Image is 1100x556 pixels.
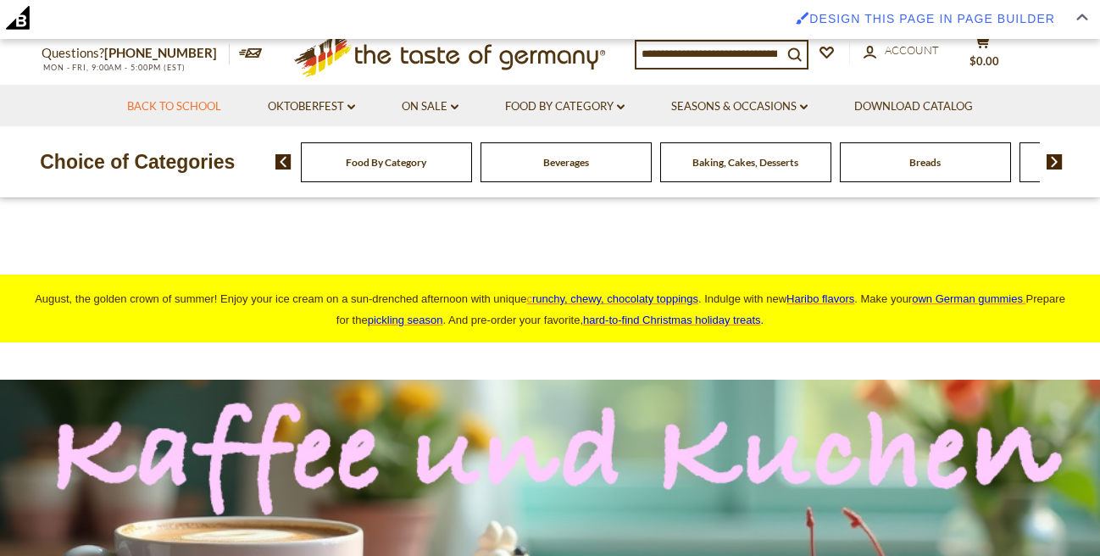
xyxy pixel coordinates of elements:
button: $0.00 [957,33,1008,75]
a: Breads [909,156,941,169]
img: Enabled brush for page builder edit. [796,11,809,25]
a: Download Catalog [854,97,973,116]
a: Haribo flavors [786,292,854,305]
span: August, the golden crown of summer! Enjoy your ice cream on a sun-drenched afternoon with unique ... [35,292,1065,326]
img: previous arrow [275,154,292,170]
a: Beverages [543,156,589,169]
a: Account [864,42,939,60]
a: Food By Category [346,156,426,169]
a: Oktoberfest [268,97,355,116]
span: Account [885,43,939,57]
span: own German gummies [912,292,1023,305]
a: Back to School [127,97,221,116]
a: [PHONE_NUMBER] [104,45,217,60]
a: Enabled brush for page builder edit. Design this page in Page Builder [787,3,1064,34]
span: . [583,314,764,326]
a: hard-to-find Christmas holiday treats [583,314,761,326]
img: next arrow [1047,154,1063,170]
span: $0.00 [969,54,999,68]
img: Close Admin Bar [1076,14,1088,21]
span: MON - FRI, 9:00AM - 5:00PM (EST) [42,63,186,72]
a: pickling season [368,314,443,326]
a: Baking, Cakes, Desserts [692,156,798,169]
a: Seasons & Occasions [671,97,808,116]
a: crunchy, chewy, chocolaty toppings [526,292,698,305]
span: Design this page in Page Builder [809,12,1055,25]
a: On Sale [402,97,458,116]
a: own German gummies. [912,292,1025,305]
span: runchy, chewy, chocolaty toppings [532,292,698,305]
p: Questions? [42,42,230,64]
a: Food By Category [505,97,625,116]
